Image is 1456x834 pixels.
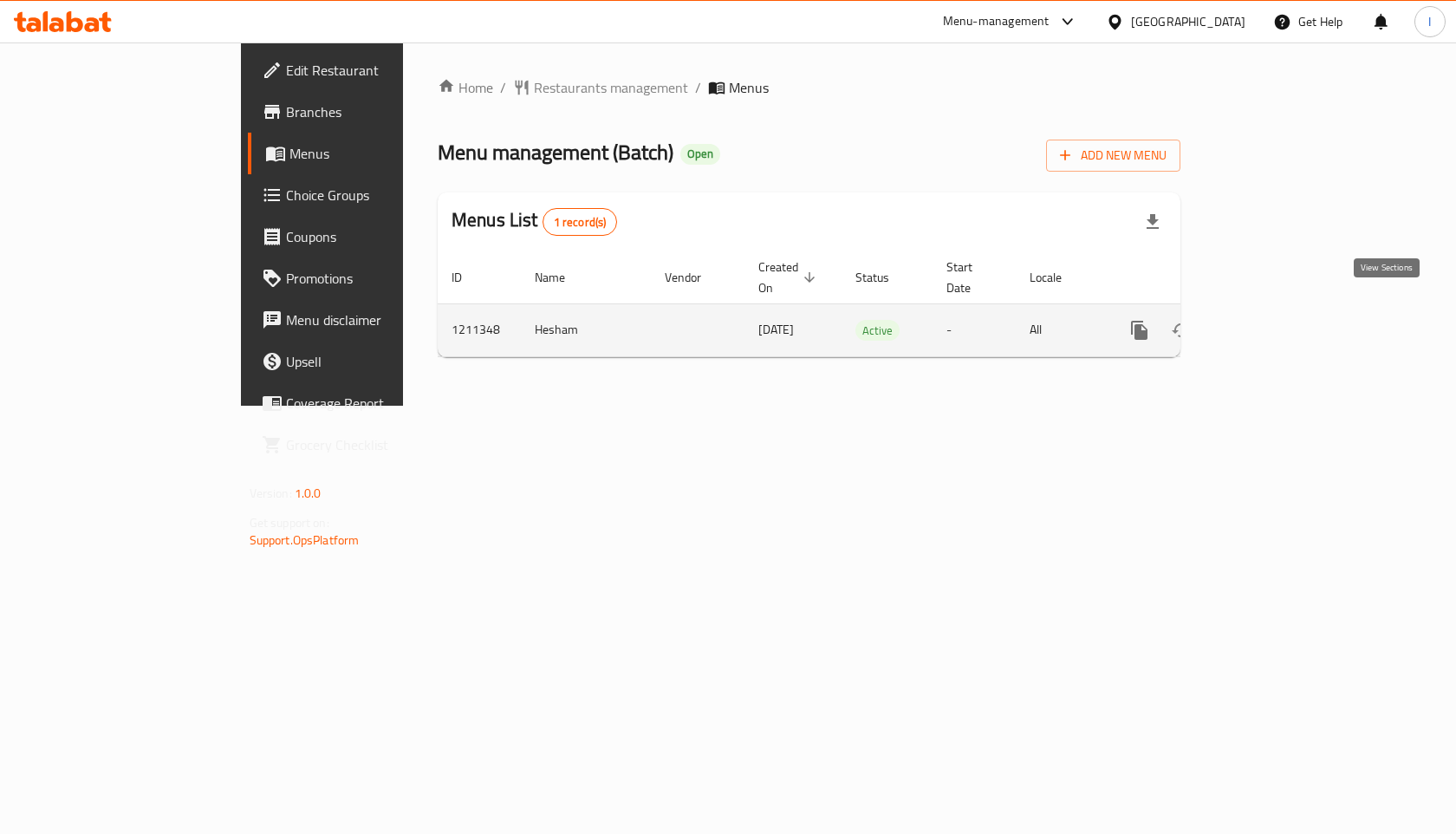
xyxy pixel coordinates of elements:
th: Actions [1105,251,1299,304]
span: Restaurants management [534,77,688,98]
a: Menus [248,133,484,174]
a: Coverage Report [248,382,484,424]
span: Grocery Checklist [286,434,471,455]
span: Menus [729,77,769,98]
span: Menus [289,143,471,164]
span: Locale [1030,267,1084,288]
span: Created On [758,257,821,298]
span: I [1428,12,1431,31]
span: Status [855,267,912,288]
button: Change Status [1160,309,1202,351]
a: Edit Restaurant [248,49,484,91]
td: - [933,303,1016,356]
button: Add New Menu [1046,140,1180,172]
span: Coupons [286,226,471,247]
span: ID [452,267,484,288]
span: Edit Restaurant [286,60,471,81]
a: Coupons [248,216,484,257]
div: Total records count [543,208,618,236]
div: Menu-management [943,11,1050,32]
a: Restaurants management [513,77,688,98]
a: Choice Groups [248,174,484,216]
div: Open [680,144,720,165]
span: Upsell [286,351,471,372]
span: 1 record(s) [543,214,617,231]
a: Promotions [248,257,484,299]
a: Branches [248,91,484,133]
span: Menu disclaimer [286,309,471,330]
td: All [1016,303,1105,356]
table: enhanced table [438,251,1299,357]
button: more [1119,309,1160,351]
span: Active [855,321,900,341]
span: Name [535,267,588,288]
span: Branches [286,101,471,122]
td: Hesham [521,303,651,356]
span: Open [680,147,720,161]
span: Add New Menu [1060,145,1167,166]
div: [GEOGRAPHIC_DATA] [1131,12,1245,31]
span: Start Date [946,257,995,298]
span: Get support on: [250,511,329,534]
li: / [695,77,701,98]
h2: Menus List [452,207,617,236]
span: Promotions [286,268,471,289]
span: Version: [250,482,292,505]
span: Coverage Report [286,393,471,414]
a: Grocery Checklist [248,424,484,466]
li: / [500,77,506,98]
a: Menu disclaimer [248,299,484,341]
span: Choice Groups [286,185,471,205]
a: Upsell [248,341,484,382]
nav: breadcrumb [438,77,1180,98]
a: Support.OpsPlatform [250,529,360,551]
div: Export file [1132,201,1173,243]
div: Active [855,320,900,341]
span: [DATE] [758,318,794,341]
span: 1.0.0 [295,482,322,505]
span: Vendor [665,267,724,288]
span: Menu management ( Batch ) [438,133,673,172]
